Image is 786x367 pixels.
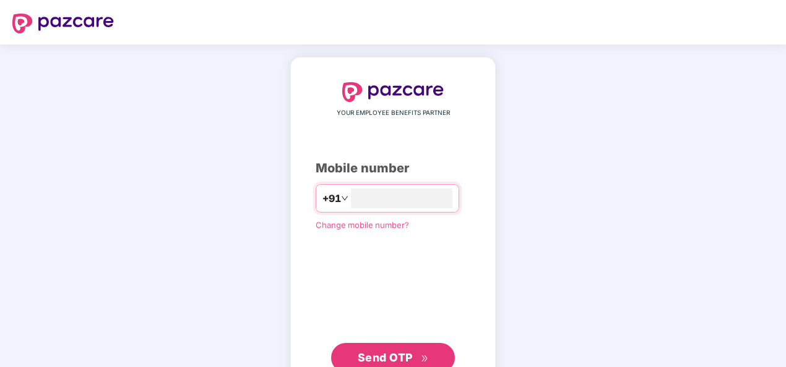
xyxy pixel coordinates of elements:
span: double-right [421,355,429,363]
span: +91 [322,191,341,206]
img: logo [12,14,114,33]
img: logo [342,82,444,102]
span: Send OTP [358,351,413,364]
span: down [341,195,348,202]
a: Change mobile number? [316,220,409,230]
div: Mobile number [316,159,470,178]
span: YOUR EMPLOYEE BENEFITS PARTNER [337,108,450,118]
